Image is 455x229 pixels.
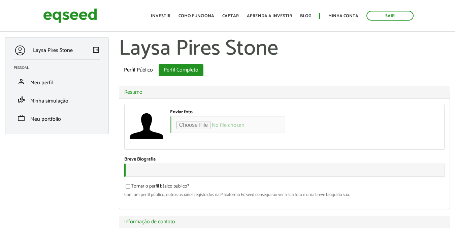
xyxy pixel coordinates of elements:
a: Perfil Completo [159,64,203,76]
span: Minha simulação [30,96,68,106]
label: Enviar foto [170,110,193,115]
label: Breve Biografia [124,157,156,162]
h2: Pessoal [14,66,105,70]
a: Captar [222,14,239,18]
a: Blog [300,14,311,18]
span: person [17,78,25,86]
span: work [17,114,25,122]
li: Meu perfil [9,73,105,91]
span: Meu portfólio [30,115,61,124]
span: finance_mode [17,96,25,104]
a: Colapsar menu [92,46,100,55]
a: personMeu perfil [14,78,100,86]
a: Informação de contato [124,219,445,225]
li: Meu portfólio [9,109,105,127]
span: left_panel_close [92,46,100,54]
li: Minha simulação [9,91,105,109]
a: Sair [366,11,414,21]
a: Perfil Público [119,64,158,76]
img: Foto de Laysa Pires Stone [130,109,163,143]
label: Tornar o perfil básico público? [124,184,189,191]
div: Com um perfil público, outros usuários registrados na Plataforma EqSeed conseguirão ver a sua fot... [124,193,445,197]
a: Investir [151,14,170,18]
a: Aprenda a investir [247,14,292,18]
h1: Laysa Pires Stone [119,37,450,61]
a: Minha conta [328,14,358,18]
img: EqSeed [43,7,97,25]
p: Laysa Pires Stone [33,47,73,54]
a: finance_modeMinha simulação [14,96,100,104]
a: Ver perfil do usuário. [130,109,163,143]
a: Como funciona [178,14,214,18]
span: Meu perfil [30,78,53,87]
a: workMeu portfólio [14,114,100,122]
input: Tornar o perfil básico público? [122,184,134,189]
a: Resumo [124,90,445,95]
